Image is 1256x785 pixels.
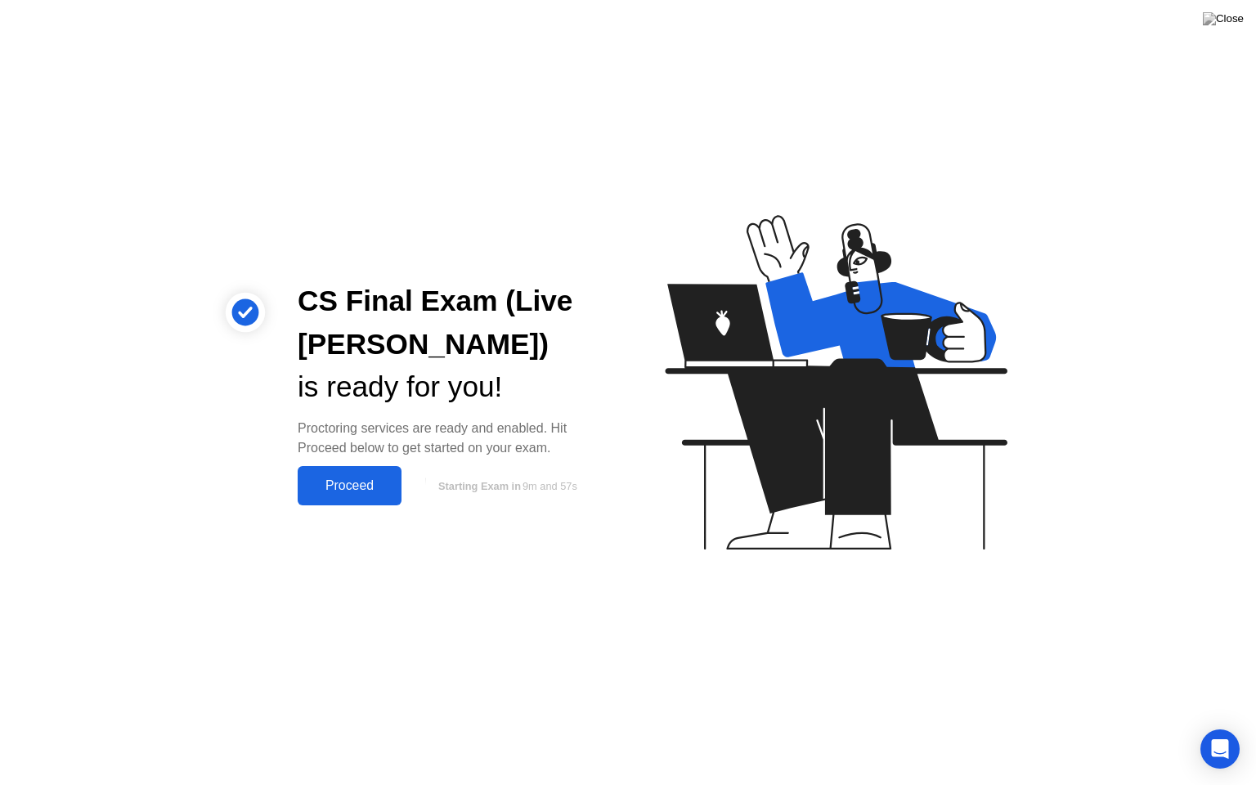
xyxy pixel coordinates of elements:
[298,419,602,458] div: Proctoring services are ready and enabled. Hit Proceed below to get started on your exam.
[1203,12,1244,25] img: Close
[298,280,602,366] div: CS Final Exam (Live [PERSON_NAME])
[298,366,602,409] div: is ready for you!
[410,470,602,501] button: Starting Exam in9m and 57s
[523,480,577,492] span: 9m and 57s
[298,466,401,505] button: Proceed
[303,478,397,493] div: Proceed
[1200,729,1240,769] div: Open Intercom Messenger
